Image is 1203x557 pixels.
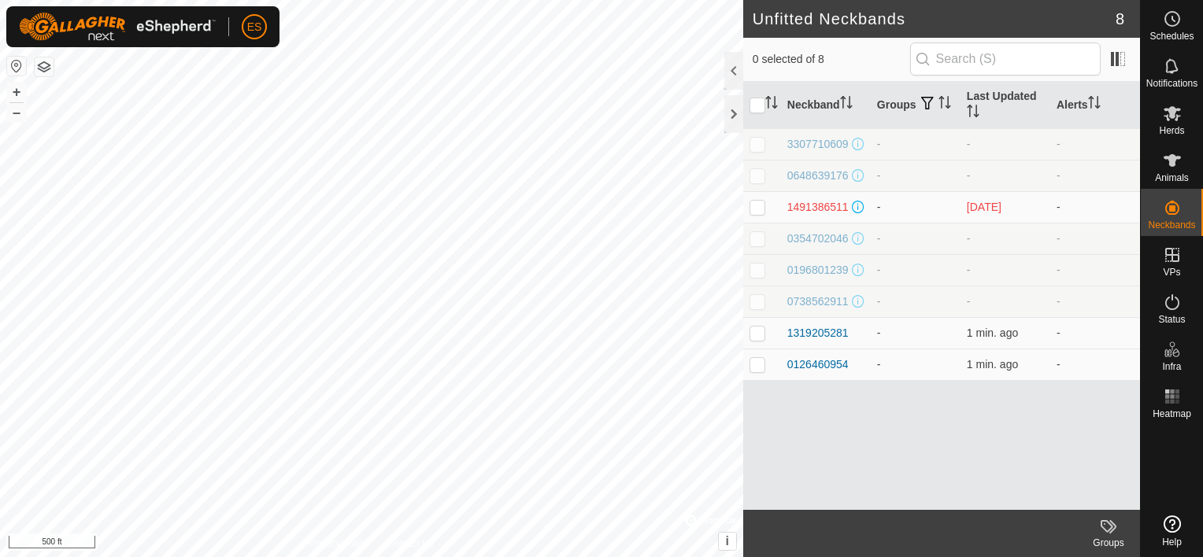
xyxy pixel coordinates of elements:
span: - [967,264,971,276]
div: 3307710609 [787,136,849,153]
span: - [967,295,971,308]
th: Last Updated [961,82,1050,129]
span: Status [1158,315,1185,324]
span: - [967,232,971,245]
td: - [871,317,961,349]
button: Reset Map [7,57,26,76]
p-sorticon: Activate to sort [1088,98,1101,111]
td: - [1050,254,1140,286]
td: - [1050,317,1140,349]
span: Neckbands [1148,220,1195,230]
span: i [726,534,729,548]
p-sorticon: Activate to sort [840,98,853,111]
div: 0126460954 [787,356,849,373]
span: Notifications [1146,79,1197,88]
span: VPs [1163,267,1180,277]
div: 1491386511 [787,199,849,216]
span: Infra [1162,362,1181,371]
td: - [871,128,961,160]
span: Animals [1155,173,1189,183]
th: Alerts [1050,82,1140,129]
span: Aug 27, 2025, 9:07 AM [967,358,1018,371]
img: Gallagher Logo [19,13,216,41]
span: Aug 27, 2025, 9:07 AM [967,326,1018,339]
td: - [871,160,961,191]
button: – [7,103,26,122]
div: 0196801239 [787,262,849,278]
span: Heatmap [1153,409,1191,419]
button: i [719,533,736,550]
span: - [967,169,971,182]
input: Search (S) [910,42,1101,76]
td: - [1050,223,1140,254]
button: + [7,83,26,101]
td: - [871,254,961,286]
a: Contact Us [387,537,434,551]
div: 0354702046 [787,231,849,247]
td: - [1050,349,1140,380]
p-sorticon: Activate to sort [765,98,778,111]
button: Map Layers [35,57,54,76]
span: Schedules [1149,31,1194,41]
td: - [871,223,961,254]
span: Aug 23, 2025, 12:21 PM [967,201,1001,213]
p-sorticon: Activate to sort [938,98,951,111]
div: 0738562911 [787,293,849,310]
th: Neckband [781,82,871,129]
td: - [1050,128,1140,160]
p-sorticon: Activate to sort [967,107,979,120]
a: Privacy Policy [309,537,368,551]
td: - [1050,191,1140,223]
div: 0648639176 [787,168,849,184]
span: Help [1162,537,1182,547]
span: 8 [1116,7,1124,31]
td: - [871,349,961,380]
div: Groups [1077,536,1140,550]
td: - [1050,160,1140,191]
span: ES [247,19,262,35]
td: - [1050,286,1140,317]
span: - [967,138,971,150]
th: Groups [871,82,961,129]
h2: Unfitted Neckbands [753,9,1116,28]
td: - [871,191,961,223]
span: Herds [1159,126,1184,135]
span: 0 selected of 8 [753,51,910,68]
a: Help [1141,509,1203,553]
div: 1319205281 [787,325,849,341]
td: - [871,286,961,317]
